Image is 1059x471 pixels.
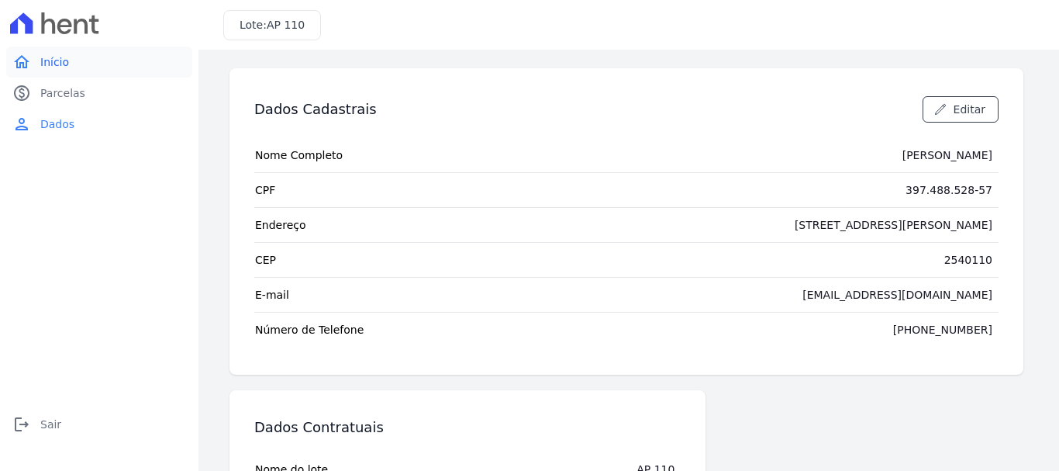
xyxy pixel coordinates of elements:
span: Início [40,54,69,70]
span: Sair [40,417,61,432]
div: [EMAIL_ADDRESS][DOMAIN_NAME] [802,287,992,303]
h3: Lote: [240,17,305,33]
h3: Dados Cadastrais [254,100,377,119]
div: [PHONE_NUMBER] [893,322,992,338]
span: Endereço [255,217,306,233]
span: E-mail [255,287,289,303]
a: Editar [923,96,999,123]
div: 397.488.528-57 [905,182,992,198]
span: Dados [40,116,74,132]
div: [STREET_ADDRESS][PERSON_NAME] [795,217,992,233]
span: Nome Completo [255,147,343,163]
h3: Dados Contratuais [254,418,384,437]
span: Editar [954,102,985,117]
a: homeInício [6,47,192,78]
span: Parcelas [40,85,85,101]
span: Número de Telefone [255,322,364,338]
div: [PERSON_NAME] [902,147,992,163]
i: paid [12,84,31,102]
i: person [12,115,31,133]
a: personDados [6,109,192,140]
i: home [12,53,31,71]
span: CPF [255,182,275,198]
a: logoutSair [6,409,192,440]
div: 2540110 [944,252,992,268]
i: logout [12,415,31,434]
a: paidParcelas [6,78,192,109]
span: CEP [255,252,276,268]
span: AP 110 [267,19,305,31]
